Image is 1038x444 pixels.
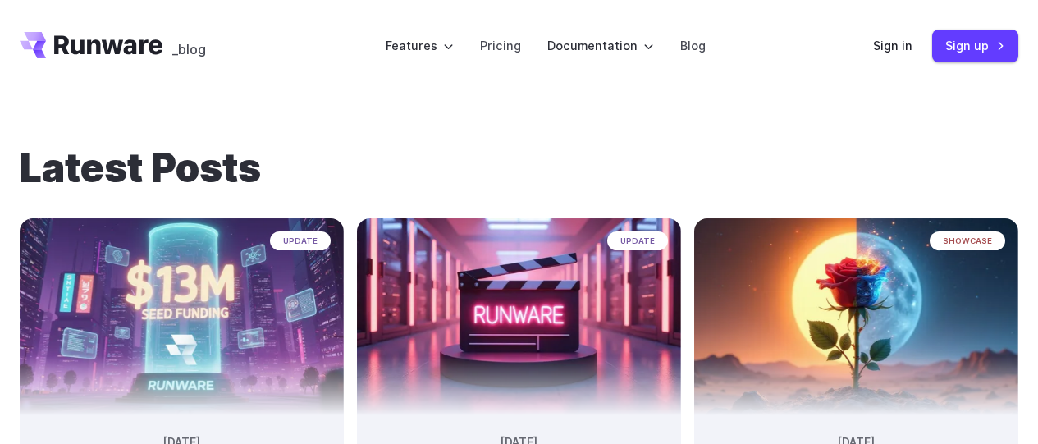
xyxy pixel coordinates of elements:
img: Futuristic city scene with neon lights showing Runware announcement of $13M seed funding in large... [20,218,344,415]
label: Documentation [547,36,654,55]
a: Blog [680,36,706,55]
span: showcase [930,231,1005,250]
span: update [607,231,668,250]
a: _blog [172,32,206,58]
span: _blog [172,43,206,56]
label: Features [386,36,454,55]
a: Pricing [480,36,521,55]
span: update [270,231,331,250]
a: Sign up [932,30,1018,62]
a: Sign in [873,36,912,55]
a: Go to / [20,32,162,58]
img: Neon-lit movie clapperboard with the word 'RUNWARE' in a futuristic server room [357,218,681,415]
h1: Latest Posts [20,144,1018,192]
img: Surreal rose in a desert landscape, split between day and night with the sun and moon aligned beh... [694,218,1018,415]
